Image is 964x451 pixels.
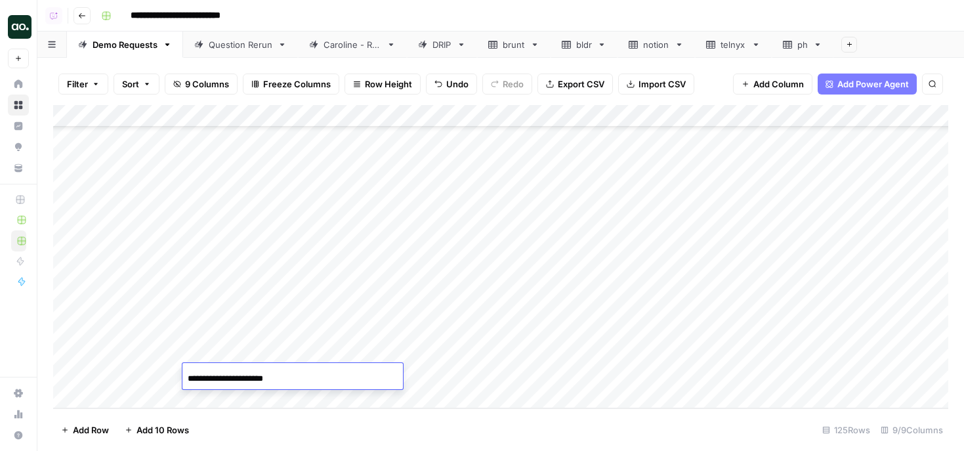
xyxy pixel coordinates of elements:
[8,74,29,95] a: Home
[8,11,29,43] button: Workspace: Dillon Test
[8,137,29,158] a: Opportunities
[426,74,477,95] button: Undo
[73,423,109,437] span: Add Row
[837,77,909,91] span: Add Power Agent
[772,32,833,58] a: ph
[8,404,29,425] a: Usage
[345,74,421,95] button: Row Height
[67,32,183,58] a: Demo Requests
[503,38,525,51] div: brunt
[185,77,229,91] span: 9 Columns
[8,95,29,116] a: Browse
[365,77,412,91] span: Row Height
[67,77,88,91] span: Filter
[8,116,29,137] a: Insights
[58,74,108,95] button: Filter
[117,419,197,440] button: Add 10 Rows
[53,419,117,440] button: Add Row
[165,74,238,95] button: 9 Columns
[298,32,407,58] a: Caroline - Run
[263,77,331,91] span: Freeze Columns
[875,419,948,440] div: 9/9 Columns
[818,74,917,95] button: Add Power Agent
[122,77,139,91] span: Sort
[8,15,31,39] img: Dillon Test Logo
[503,77,524,91] span: Redo
[817,419,875,440] div: 125 Rows
[8,158,29,179] a: Your Data
[183,32,298,58] a: Question Rerun
[537,74,613,95] button: Export CSV
[618,32,695,58] a: notion
[209,38,272,51] div: Question Rerun
[446,77,469,91] span: Undo
[8,383,29,404] a: Settings
[639,77,686,91] span: Import CSV
[114,74,159,95] button: Sort
[243,74,339,95] button: Freeze Columns
[643,38,669,51] div: notion
[576,38,592,51] div: bldr
[482,74,532,95] button: Redo
[558,77,604,91] span: Export CSV
[695,32,772,58] a: telnyx
[432,38,451,51] div: DRIP
[797,38,808,51] div: ph
[733,74,812,95] button: Add Column
[477,32,551,58] a: brunt
[93,38,157,51] div: Demo Requests
[136,423,189,437] span: Add 10 Rows
[618,74,694,95] button: Import CSV
[407,32,477,58] a: DRIP
[551,32,618,58] a: bldr
[721,38,746,51] div: telnyx
[8,425,29,446] button: Help + Support
[753,77,804,91] span: Add Column
[324,38,381,51] div: Caroline - Run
